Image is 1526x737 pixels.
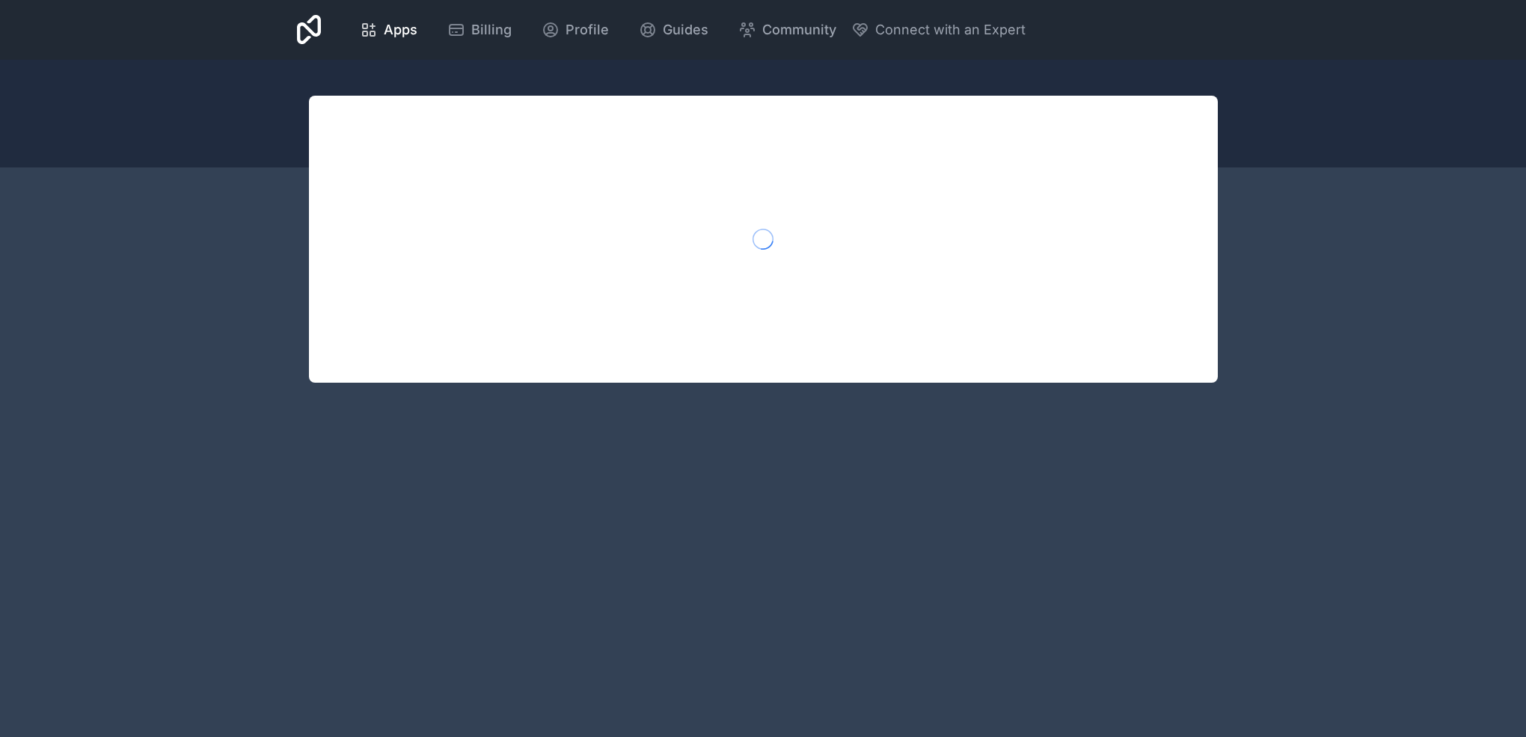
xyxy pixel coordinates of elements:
span: Profile [566,19,609,40]
span: Billing [471,19,512,40]
a: Apps [348,13,429,46]
a: Billing [435,13,524,46]
span: Community [762,19,836,40]
span: Apps [384,19,417,40]
a: Guides [627,13,720,46]
a: Profile [530,13,621,46]
a: Community [726,13,848,46]
span: Connect with an Expert [875,19,1026,40]
span: Guides [663,19,708,40]
button: Connect with an Expert [851,19,1026,40]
